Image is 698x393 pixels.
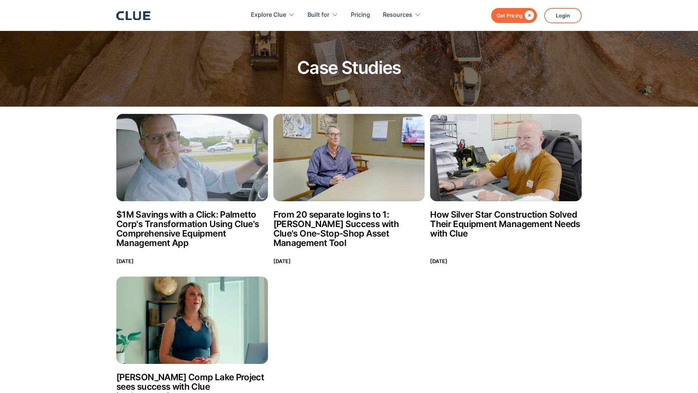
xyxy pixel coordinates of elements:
[351,4,370,27] a: Pricing
[251,4,286,27] div: Explore Clue
[116,114,268,266] a: $1M Savings with a Click: Palmetto Corp's Transformation Using Clue's Comprehensive Equipment Man...
[273,257,291,266] p: [DATE]
[273,210,425,248] h2: From 20 separate logins to 1: [PERSON_NAME] Success with Clue's One-Stop-Shop Asset Management Tool
[273,114,425,201] img: From 20 separate logins to 1: Igel's Success with Clue's One-Stop-Shop Asset Management Tool
[251,4,295,27] div: Explore Clue
[491,8,537,23] a: Get Pricing
[383,4,421,27] div: Resources
[116,210,268,248] h2: $1M Savings with a Click: Palmetto Corp's Transformation Using Clue's Comprehensive Equipment Man...
[497,11,523,20] div: Get Pricing
[430,114,582,201] img: How Silver Star Construction Solved Their Equipment Management Needs with Clue
[116,114,268,201] img: $1M Savings with a Click: Palmetto Corp's Transformation Using Clue's Comprehensive Equipment Man...
[308,4,338,27] div: Built for
[430,257,448,266] p: [DATE]
[430,210,582,238] h2: How Silver Star Construction Solved Their Equipment Management Needs with Clue
[523,11,534,20] div: 
[297,58,401,78] h1: Case Studies
[116,277,268,364] img: Graham's Comp Lake Project sees success with Clue implementation
[430,114,582,266] a: How Silver Star Construction Solved Their Equipment Management Needs with ClueHow Silver Star Con...
[273,114,425,266] a: From 20 separate logins to 1: Igel's Success with Clue's One-Stop-Shop Asset Management ToolFrom ...
[116,257,134,266] p: [DATE]
[308,4,329,27] div: Built for
[544,8,582,23] a: Login
[383,4,412,27] div: Resources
